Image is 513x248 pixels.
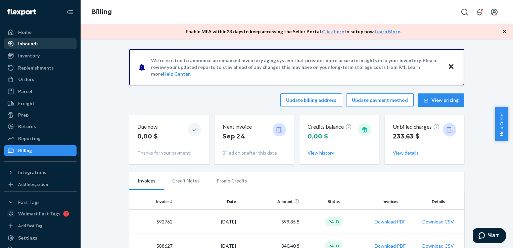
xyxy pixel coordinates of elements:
div: Returns [18,123,36,130]
button: Download PDF [375,218,406,225]
iframe: Открывает виджет, в котором вы можете побеседовать в чате со своим агентом [473,228,506,245]
a: Help Center [163,71,190,77]
div: Walmart Fast Tags [18,210,60,217]
th: Invoices [366,194,415,210]
button: Open account menu [487,5,501,19]
th: Amount [239,194,302,210]
img: Flexport logo [7,9,36,15]
div: Inbounds [18,40,39,47]
a: Parcel [4,86,77,97]
div: Inventory [18,52,40,59]
p: Sep 24 [223,132,252,141]
div: Freight [18,100,35,107]
button: View details [393,150,419,156]
p: Due now [137,123,158,131]
th: Details [415,194,464,210]
li: Invoices [129,172,164,190]
div: Prep [18,112,29,118]
div: Settings [18,235,37,241]
div: Home [18,29,32,36]
div: Add Fast Tag [18,223,42,229]
span: 0,00 $ [308,133,328,140]
a: Reporting [4,133,77,144]
a: Add Integration [4,180,77,189]
th: Status [302,194,366,210]
a: Learn More [375,29,400,34]
a: Billing [91,8,112,15]
div: Parcel [18,88,32,95]
a: Billing [4,145,77,156]
div: Reporting [18,135,41,142]
div: Add Integration [18,181,48,187]
button: Open notifications [473,5,486,19]
button: Update payment method [346,93,414,107]
p: Next invoice [223,123,252,131]
button: Close Navigation [63,5,77,19]
div: Replenishments [18,65,54,71]
button: Open Search Box [458,5,471,19]
div: Orders [18,76,34,83]
th: Date [175,194,239,210]
div: Billing [18,147,32,154]
p: We're excited to announce an enhanced inventory aging system that provides more accurate insights... [151,57,441,77]
a: Walmart Fast Tags [4,208,77,219]
a: Add Fast Tag [4,222,77,230]
button: Close [447,62,456,72]
td: 592762 [129,210,175,234]
a: Inbounds [4,38,77,49]
p: Unbilled charges [393,123,440,131]
button: Integrations [4,167,77,178]
p: 233,63 $ [393,132,440,141]
p: Enable MFA within 23 days to keep accessing the Seller Portal. to setup now. . [186,28,401,35]
button: View pricing [418,93,464,107]
a: Click here [322,29,344,34]
a: Prep [4,110,77,120]
button: Update billing address [280,93,342,107]
td: 599,35 $ [239,210,302,234]
a: Orders [4,74,77,85]
button: Help Center [495,107,508,141]
p: Credits balance [308,123,352,131]
p: 0,00 $ [137,132,158,141]
a: Returns [4,121,77,132]
div: Integrations [18,169,46,176]
p: Billed on or after this date [223,150,286,156]
a: Replenishments [4,63,77,73]
td: [DATE] [175,210,239,234]
a: Settings [4,233,77,243]
button: Download CSV [422,218,454,225]
a: Freight [4,98,77,109]
button: Fast Tags [4,197,77,208]
button: View history [308,150,334,156]
ol: breadcrumbs [86,2,117,22]
a: Inventory [4,50,77,61]
li: Credit Notes [164,172,208,189]
th: Invoice # [129,194,175,210]
div: Paid [325,217,342,226]
li: Promo Credits [208,172,255,189]
div: Fast Tags [18,199,40,206]
p: Thanks for your payment! [137,150,201,156]
a: Home [4,27,77,38]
